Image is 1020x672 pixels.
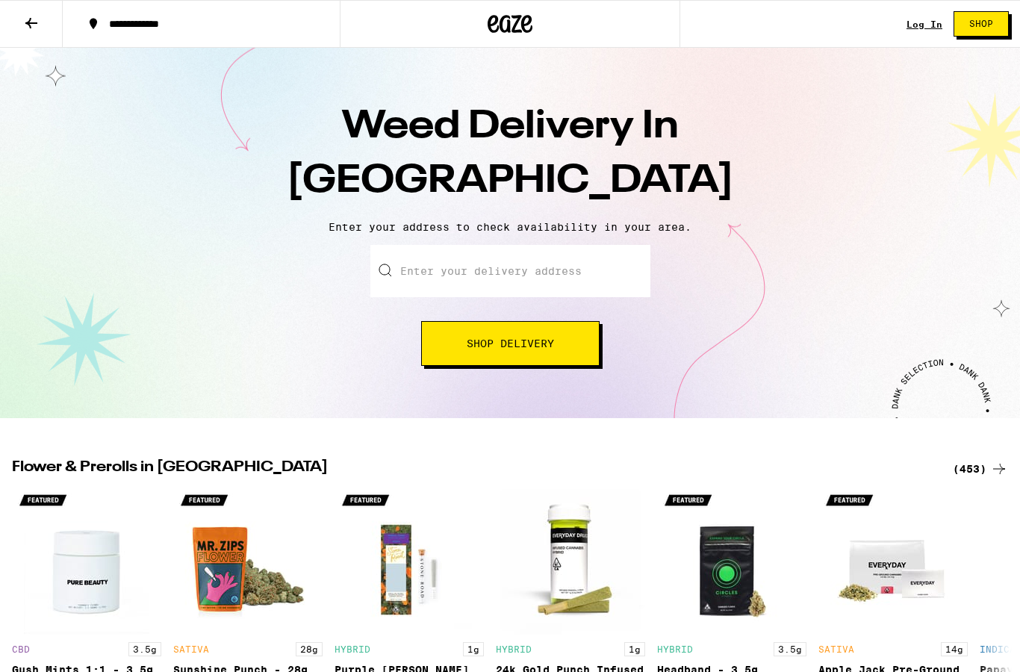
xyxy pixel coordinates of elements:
img: Pure Beauty - Gush Mints 1:1 - 3.5g [12,485,161,635]
p: HYBRID [657,644,693,654]
input: Enter your delivery address [370,245,650,297]
p: 1g [463,642,484,656]
button: Shop [954,11,1009,37]
p: HYBRID [496,644,532,654]
p: INDICA [980,644,1016,654]
img: Everyday - Apple Jack Pre-Ground - 14g [818,485,968,635]
p: 28g [296,642,323,656]
p: 3.5g [128,642,161,656]
img: Stone Road - Purple Runtz Hash & Diamonds Infused - 1g [335,485,484,635]
span: Shop Delivery [467,338,554,349]
span: Shop [969,19,993,28]
h1: Weed Delivery In [249,100,771,209]
button: Shop Delivery [421,321,600,366]
p: 3.5g [774,642,806,656]
p: SATIVA [818,644,854,654]
a: Log In [907,19,942,29]
span: [GEOGRAPHIC_DATA] [287,162,734,201]
p: 14g [941,642,968,656]
img: Mr. Zips - Sunshine Punch - 28g [173,485,323,635]
img: Circles Base Camp - Headband - 3.5g [657,485,806,635]
a: Shop [942,11,1020,37]
p: 1g [624,642,645,656]
a: (453) [953,460,1008,478]
p: HYBRID [335,644,370,654]
p: Enter your address to check availability in your area. [15,221,1005,233]
h2: Flower & Prerolls in [GEOGRAPHIC_DATA] [12,460,935,478]
img: Everyday - 24k Gold Punch Infused 2-Pack - 1g [496,485,645,635]
p: SATIVA [173,644,209,654]
p: CBD [12,644,30,654]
